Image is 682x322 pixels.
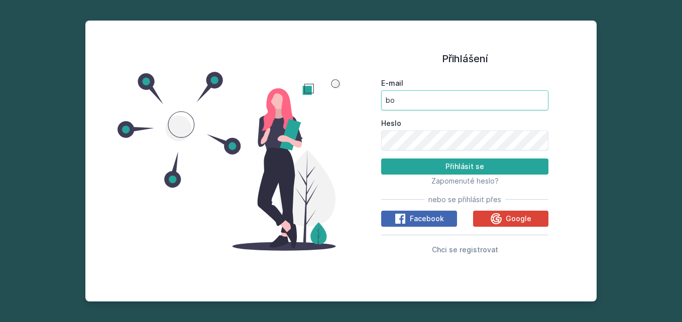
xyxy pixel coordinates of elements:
[473,211,549,227] button: Google
[506,214,531,224] span: Google
[381,78,548,88] label: E-mail
[381,51,548,66] h1: Přihlášení
[410,214,444,224] span: Facebook
[381,118,548,128] label: Heslo
[381,211,457,227] button: Facebook
[432,245,498,254] span: Chci se registrovat
[381,158,548,175] button: Přihlásit se
[428,195,501,205] span: nebo se přihlásit přes
[431,177,499,185] span: Zapomenuté heslo?
[432,243,498,255] button: Chci se registrovat
[381,90,548,110] input: Tvoje e-mailová adresa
